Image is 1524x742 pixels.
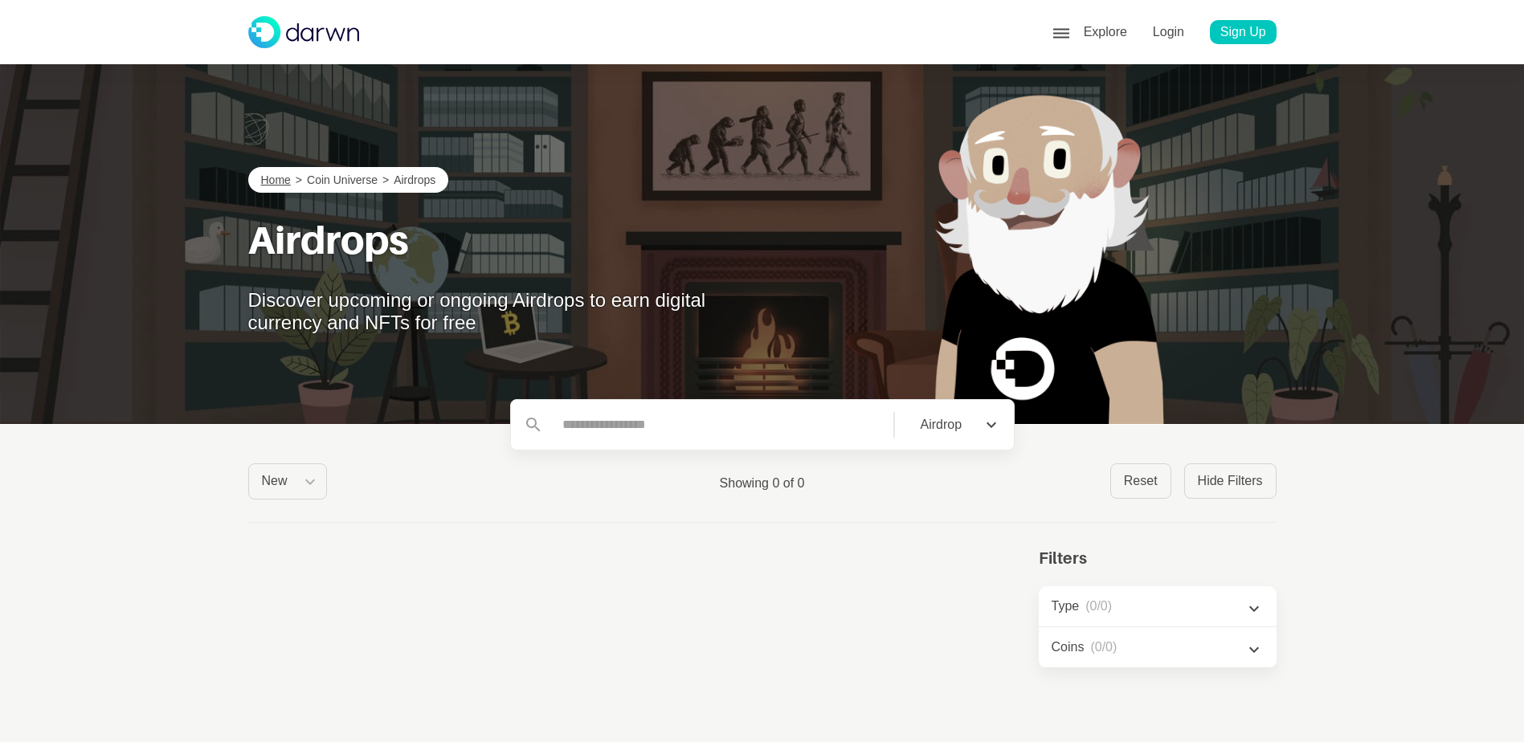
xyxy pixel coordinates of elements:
[1039,548,1100,567] h4: Filters
[1085,599,1112,614] p: (0/0)
[1110,463,1171,499] div: Reset
[291,173,307,186] p: >
[1140,20,1197,45] a: Login
[1090,640,1117,654] p: (0/0)
[921,418,962,432] div: Airdrop
[707,476,818,496] p: Showing 0 of 0
[1210,20,1277,45] a: Sign Up
[1150,20,1187,45] p: Login
[248,218,409,263] h1: Airdrops
[261,173,291,186] a: Home
[1052,599,1080,614] p: Type
[307,173,378,186] a: Coin Universe
[248,289,762,334] p: Discover upcoming or ongoing Airdrops to earn digital currency and NFTs for free
[1052,640,1085,654] p: Coins
[394,173,435,186] a: Airdrops
[1184,463,1277,499] div: Hide Filters
[1081,20,1130,45] p: Explore
[262,474,288,489] div: New
[378,173,394,186] p: >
